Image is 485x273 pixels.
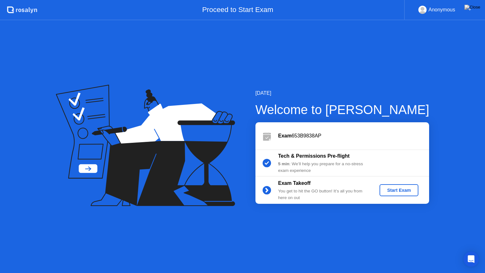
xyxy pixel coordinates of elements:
div: You get to hit the GO button! It’s all you from here on out [278,188,369,201]
img: Close [464,5,480,10]
div: Anonymous [428,6,455,14]
div: [DATE] [255,89,429,97]
div: 653B9838AP [278,132,429,140]
b: Tech & Permissions Pre-flight [278,153,350,159]
b: Exam Takeoff [278,180,311,186]
div: : We’ll help you prepare for a no-stress exam experience [278,161,369,174]
div: Start Exam [382,188,416,193]
b: 5 min [278,161,290,166]
div: Welcome to [PERSON_NAME] [255,100,429,119]
button: Start Exam [380,184,418,196]
div: Open Intercom Messenger [464,252,479,267]
b: Exam [278,133,292,138]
